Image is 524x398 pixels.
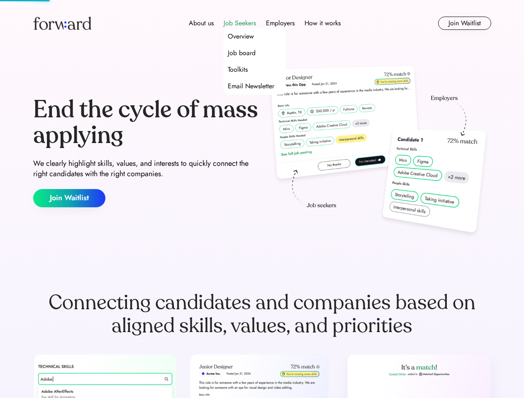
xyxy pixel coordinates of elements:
[228,65,248,75] div: Toolkits
[228,81,274,91] div: Email Newsletter
[224,18,256,28] div: Job Seekers
[305,18,341,28] div: How it works
[33,158,259,179] div: We clearly highlight skills, values, and interests to quickly connect the right candidates with t...
[228,48,256,58] div: Job board
[189,18,214,28] div: About us
[33,17,91,30] img: Forward logo
[33,291,491,337] div: Connecting candidates and companies based on aligned skills, values, and priorities
[438,17,491,30] button: Join Waitlist
[33,189,105,207] button: Join Waitlist
[266,18,295,28] div: Employers
[228,32,254,41] div: Overview
[33,97,259,148] div: End the cycle of mass applying
[266,63,491,241] img: hero-image.png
